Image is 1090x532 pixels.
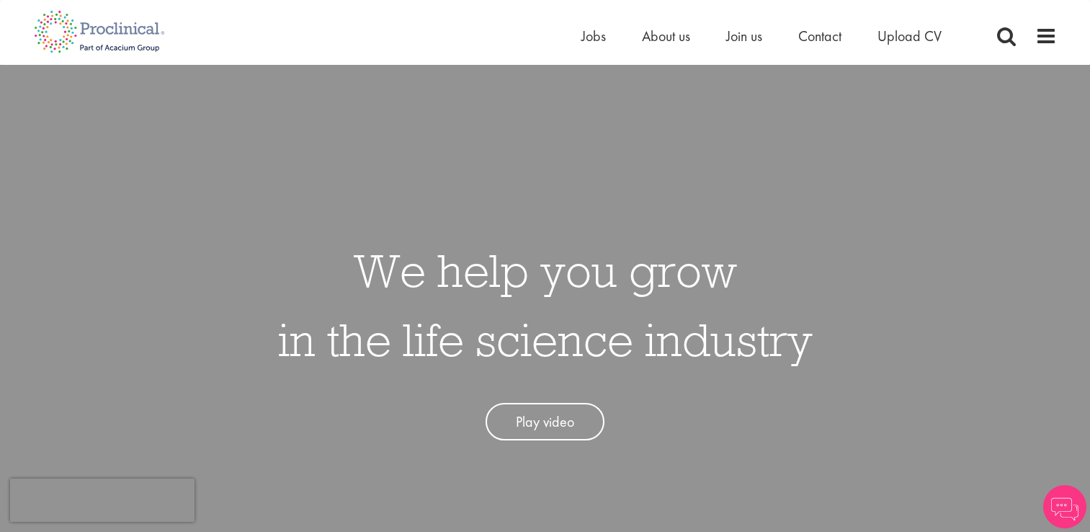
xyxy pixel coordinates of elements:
[726,27,762,45] a: Join us
[798,27,841,45] a: Contact
[642,27,690,45] a: About us
[278,236,813,374] h1: We help you grow in the life science industry
[486,403,604,441] a: Play video
[1043,485,1086,528] img: Chatbot
[581,27,606,45] a: Jobs
[877,27,942,45] a: Upload CV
